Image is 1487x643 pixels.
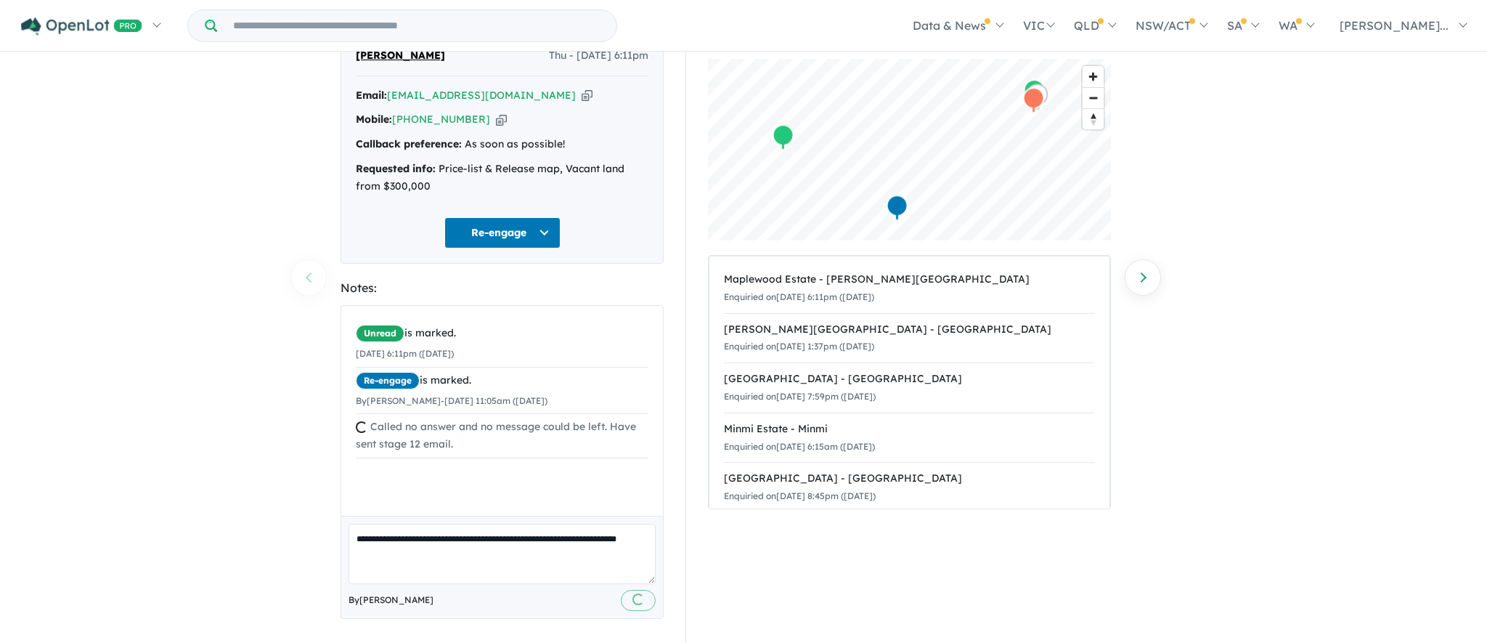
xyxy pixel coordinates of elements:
[1024,79,1046,106] div: Map marker
[724,413,1095,464] a: Minmi Estate - MinmiEnquiried on[DATE] 6:15am ([DATE])
[356,89,387,102] strong: Email:
[724,341,874,352] small: Enquiried on [DATE] 1:37pm ([DATE])
[724,313,1095,364] a: [PERSON_NAME][GEOGRAPHIC_DATA] - [GEOGRAPHIC_DATA]Enquiried on[DATE] 1:37pm ([DATE])
[708,59,1111,240] canvas: Map
[724,291,874,302] small: Enquiried on [DATE] 6:11pm ([DATE])
[724,490,876,501] small: Enquiried on [DATE] 8:45pm ([DATE])
[724,391,876,402] small: Enquiried on [DATE] 7:59pm ([DATE])
[356,325,648,342] div: is marked.
[356,113,392,126] strong: Mobile:
[356,162,436,175] strong: Requested info:
[724,470,1095,488] div: [GEOGRAPHIC_DATA] - [GEOGRAPHIC_DATA]
[349,593,433,607] span: By [PERSON_NAME]
[220,10,614,41] input: Try estate name, suburb, builder or developer
[356,325,404,342] span: Unread
[549,47,648,65] span: Thu - [DATE] 6:11pm
[356,395,547,406] small: By [PERSON_NAME] - [DATE] 11:05am ([DATE])
[356,47,445,65] span: [PERSON_NAME]
[356,137,462,150] strong: Callback preference:
[1083,88,1104,108] span: Zoom out
[1027,84,1048,110] div: Map marker
[21,17,142,36] img: Openlot PRO Logo White
[773,124,794,151] div: Map marker
[356,136,648,153] div: As soon as possible!
[1083,66,1104,87] button: Zoom in
[1083,87,1104,108] button: Zoom out
[724,321,1095,339] div: [PERSON_NAME][GEOGRAPHIC_DATA] - [GEOGRAPHIC_DATA]
[356,161,648,195] div: Price-list & Release map, Vacant land from $300,000
[724,462,1095,513] a: [GEOGRAPHIC_DATA] - [GEOGRAPHIC_DATA]Enquiried on[DATE] 8:45pm ([DATE])
[887,195,908,222] div: Map marker
[724,271,1095,288] div: Maplewood Estate - [PERSON_NAME][GEOGRAPHIC_DATA]
[341,278,664,298] div: Notes:
[387,89,576,102] a: [EMAIL_ADDRESS][DOMAIN_NAME]
[1083,108,1104,129] button: Reset bearing to north
[496,112,507,127] button: Copy
[724,441,875,452] small: Enquiried on [DATE] 6:15am ([DATE])
[1340,18,1449,33] span: [PERSON_NAME]...
[356,420,636,450] span: Called no answer and no message could be left. Have sent stage 12 email.
[724,421,1095,438] div: Minmi Estate - Minmi
[724,363,1095,413] a: [GEOGRAPHIC_DATA] - [GEOGRAPHIC_DATA]Enquiried on[DATE] 7:59pm ([DATE])
[582,88,592,103] button: Copy
[444,217,561,248] button: Re-engage
[724,371,1095,388] div: [GEOGRAPHIC_DATA] - [GEOGRAPHIC_DATA]
[356,372,648,389] div: is marked.
[392,113,490,126] a: [PHONE_NUMBER]
[356,348,454,359] small: [DATE] 6:11pm ([DATE])
[1083,109,1104,129] span: Reset bearing to north
[356,372,420,389] span: Re-engage
[1023,87,1045,114] div: Map marker
[724,264,1095,314] a: Maplewood Estate - [PERSON_NAME][GEOGRAPHIC_DATA]Enquiried on[DATE] 6:11pm ([DATE])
